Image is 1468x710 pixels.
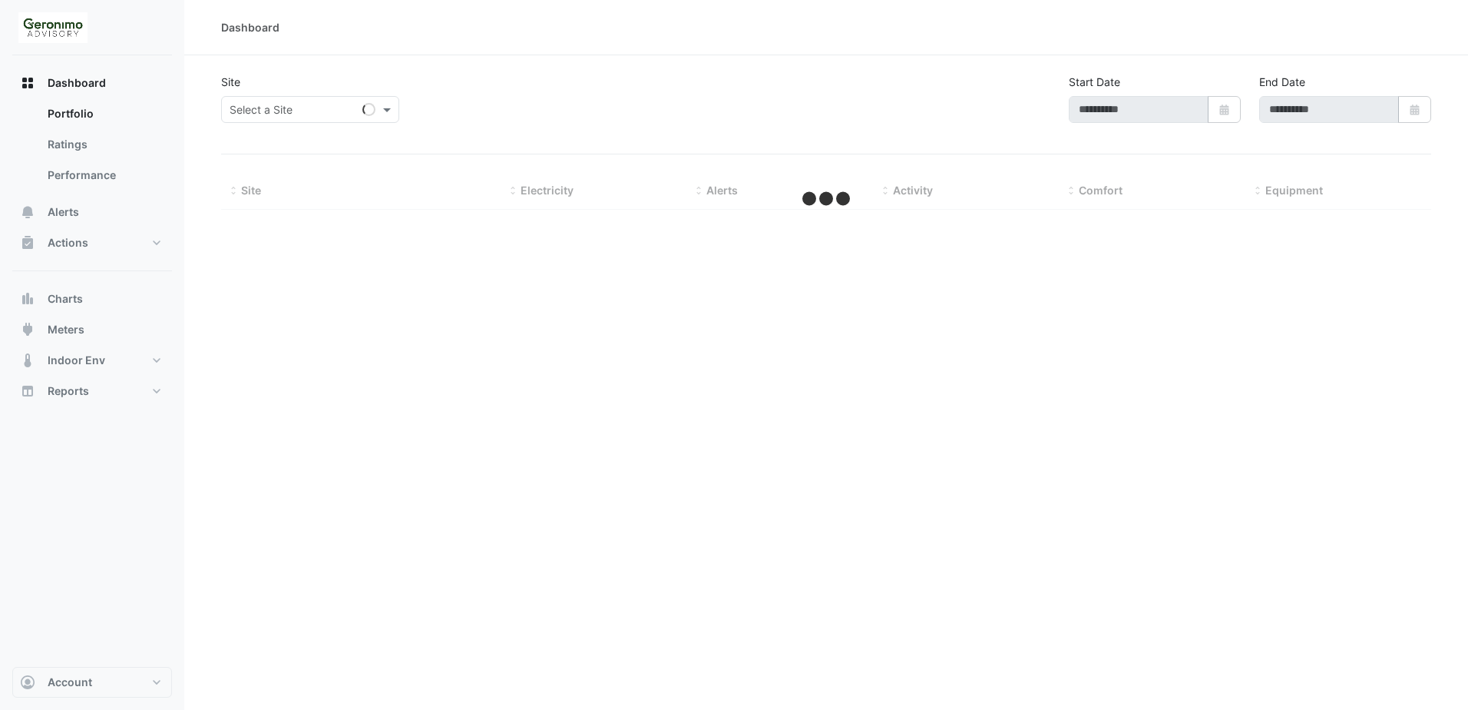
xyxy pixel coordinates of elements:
[893,184,933,197] span: Activity
[48,235,88,250] span: Actions
[1069,74,1120,90] label: Start Date
[12,227,172,258] button: Actions
[12,667,172,698] button: Account
[18,12,88,43] img: Company Logo
[706,184,738,197] span: Alerts
[12,68,172,98] button: Dashboard
[48,383,89,399] span: Reports
[20,75,35,91] app-icon: Dashboard
[48,291,83,307] span: Charts
[20,322,35,337] app-icon: Meters
[35,98,172,129] a: Portfolio
[12,98,172,197] div: Dashboard
[20,353,35,368] app-icon: Indoor Env
[1259,74,1305,90] label: End Date
[221,74,240,90] label: Site
[48,322,84,337] span: Meters
[521,184,574,197] span: Electricity
[1265,184,1323,197] span: Equipment
[35,160,172,191] a: Performance
[35,129,172,160] a: Ratings
[12,314,172,345] button: Meters
[12,345,172,376] button: Indoor Env
[12,376,172,406] button: Reports
[20,291,35,307] app-icon: Charts
[221,19,279,35] div: Dashboard
[20,383,35,399] app-icon: Reports
[241,184,261,197] span: Site
[48,353,105,368] span: Indoor Env
[20,235,35,250] app-icon: Actions
[48,204,79,220] span: Alerts
[48,675,92,690] span: Account
[12,284,172,314] button: Charts
[20,204,35,220] app-icon: Alerts
[1079,184,1122,197] span: Comfort
[12,197,172,227] button: Alerts
[48,75,106,91] span: Dashboard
